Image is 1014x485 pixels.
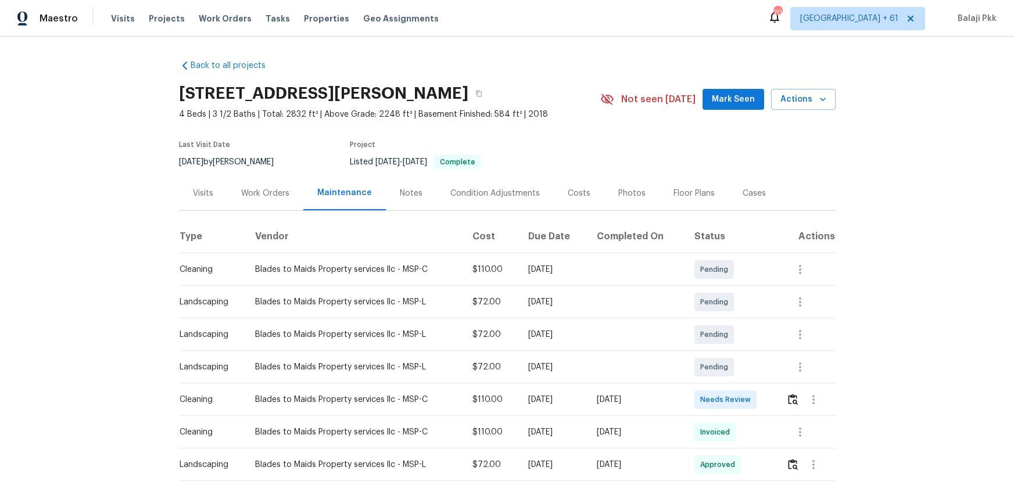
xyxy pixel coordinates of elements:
button: Actions [771,89,836,110]
div: [DATE] [528,459,578,470]
th: Actions [777,221,835,253]
div: Visits [193,188,213,199]
button: Copy Address [468,83,489,104]
span: Invoiced [700,426,734,438]
a: Back to all projects [179,60,291,71]
span: Needs Review [700,394,755,405]
span: Approved [700,459,740,470]
div: Maintenance [317,187,372,199]
span: Mark Seen [712,92,755,107]
div: $72.00 [472,459,510,470]
div: [DATE] [597,426,675,438]
div: Blades to Maids Property services llc - MSP-L [255,459,454,470]
span: Listed [350,158,481,166]
span: Maestro [40,13,78,24]
th: Cost [463,221,519,253]
th: Status [685,221,777,253]
span: [DATE] [179,158,203,166]
div: Landscaping [180,296,237,308]
button: Review Icon [786,451,800,479]
span: Balaji Pkk [953,13,997,24]
span: Project [350,141,375,148]
div: $72.00 [472,296,510,308]
span: Work Orders [199,13,252,24]
div: Blades to Maids Property services llc - MSP-L [255,329,454,340]
div: [DATE] [528,296,578,308]
div: Blades to Maids Property services llc - MSP-L [255,361,454,373]
div: [DATE] [528,394,578,405]
div: 706 [773,7,782,19]
img: Review Icon [788,459,798,470]
div: $110.00 [472,426,510,438]
th: Due Date [519,221,587,253]
span: Tasks [266,15,290,23]
div: [DATE] [528,329,578,340]
span: [GEOGRAPHIC_DATA] + 61 [800,13,898,24]
div: Notes [400,188,422,199]
div: $110.00 [472,394,510,405]
span: Pending [700,361,733,373]
div: $110.00 [472,264,510,275]
div: $72.00 [472,329,510,340]
div: Costs [568,188,590,199]
div: Photos [618,188,646,199]
div: Cleaning [180,426,237,438]
div: Work Orders [241,188,289,199]
div: Condition Adjustments [450,188,540,199]
span: Properties [304,13,349,24]
span: - [375,158,427,166]
div: Landscaping [180,459,237,470]
span: Last Visit Date [179,141,230,148]
div: Landscaping [180,361,237,373]
span: 4 Beds | 3 1/2 Baths | Total: 2832 ft² | Above Grade: 2248 ft² | Basement Finished: 584 ft² | 2018 [179,109,600,120]
div: [DATE] [528,426,578,438]
h2: [STREET_ADDRESS][PERSON_NAME] [179,88,468,99]
span: Pending [700,329,733,340]
div: Cleaning [180,394,237,405]
img: Review Icon [788,394,798,405]
th: Vendor [246,221,464,253]
div: Blades to Maids Property services llc - MSP-C [255,394,454,405]
span: Geo Assignments [363,13,439,24]
span: Pending [700,264,733,275]
div: [DATE] [597,394,675,405]
span: Not seen [DATE] [621,94,696,105]
span: Visits [111,13,135,24]
div: Blades to Maids Property services llc - MSP-L [255,296,454,308]
div: Cleaning [180,264,237,275]
div: Cases [743,188,766,199]
div: Blades to Maids Property services llc - MSP-C [255,426,454,438]
span: [DATE] [403,158,427,166]
span: Pending [700,296,733,308]
div: [DATE] [528,264,578,275]
span: Complete [435,159,480,166]
span: [DATE] [375,158,400,166]
button: Mark Seen [703,89,764,110]
div: [DATE] [528,361,578,373]
div: Landscaping [180,329,237,340]
span: Actions [780,92,826,107]
div: [DATE] [597,459,675,470]
div: Blades to Maids Property services llc - MSP-C [255,264,454,275]
th: Type [179,221,246,253]
span: Projects [149,13,185,24]
div: $72.00 [472,361,510,373]
div: by [PERSON_NAME] [179,155,288,169]
button: Review Icon [786,386,800,414]
div: Floor Plans [673,188,715,199]
th: Completed On [587,221,685,253]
